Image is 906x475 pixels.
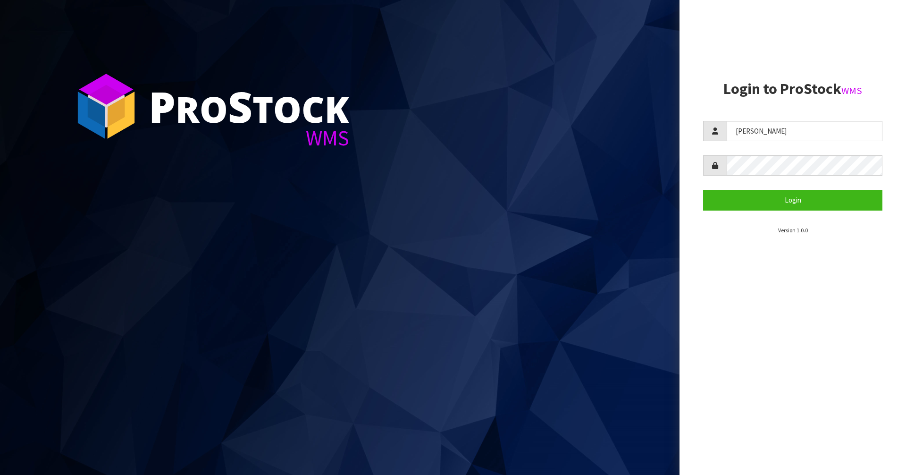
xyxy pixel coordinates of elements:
[778,227,808,234] small: Version 1.0.0
[228,77,252,135] span: S
[149,127,349,149] div: WMS
[727,121,882,141] input: Username
[149,85,349,127] div: ro tock
[149,77,176,135] span: P
[703,81,882,97] h2: Login to ProStock
[71,71,142,142] img: ProStock Cube
[841,85,862,97] small: WMS
[703,190,882,210] button: Login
